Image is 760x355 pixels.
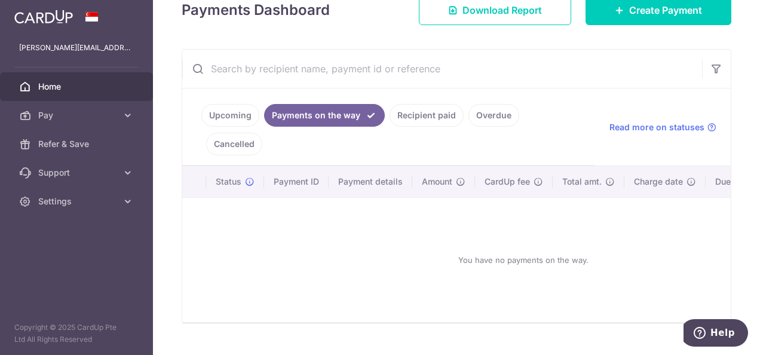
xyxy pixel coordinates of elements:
[264,166,329,197] th: Payment ID
[182,50,702,88] input: Search by recipient name, payment id or reference
[629,3,702,17] span: Create Payment
[684,319,748,349] iframe: Opens a widget where you can find more information
[201,104,259,127] a: Upcoming
[38,195,117,207] span: Settings
[562,176,602,188] span: Total amt.
[634,176,683,188] span: Charge date
[715,176,751,188] span: Due date
[206,133,262,155] a: Cancelled
[390,104,464,127] a: Recipient paid
[609,121,704,133] span: Read more on statuses
[609,121,716,133] a: Read more on statuses
[38,109,117,121] span: Pay
[14,10,73,24] img: CardUp
[216,176,241,188] span: Status
[485,176,530,188] span: CardUp fee
[19,42,134,54] p: [PERSON_NAME][EMAIL_ADDRESS][DOMAIN_NAME]
[38,167,117,179] span: Support
[38,81,117,93] span: Home
[329,166,412,197] th: Payment details
[264,104,385,127] a: Payments on the way
[462,3,542,17] span: Download Report
[468,104,519,127] a: Overdue
[38,138,117,150] span: Refer & Save
[422,176,452,188] span: Amount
